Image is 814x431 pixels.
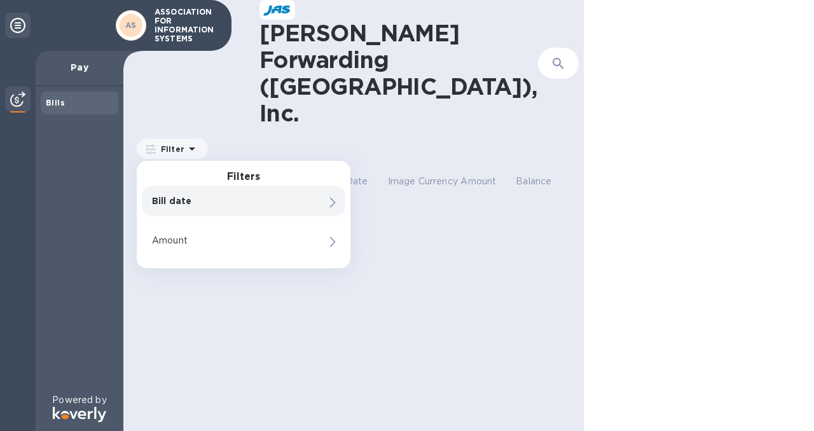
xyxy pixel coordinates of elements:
p: Pay [46,61,113,74]
b: AS [125,20,137,30]
p: Balance [516,175,551,188]
p: ASSOCIATION FOR INFORMATION SYSTEMS [155,8,218,43]
p: Image [388,175,416,188]
h1: [PERSON_NAME] Forwarding ([GEOGRAPHIC_DATA]), Inc. [259,20,538,127]
span: Due Date [326,175,385,188]
p: Amount [460,175,496,188]
img: Logo [53,407,106,422]
p: Filter [156,144,184,154]
p: Amount [152,234,292,247]
span: Balance [516,175,568,188]
p: Powered by [52,393,106,407]
h3: Filters [137,171,350,183]
p: Currency [418,175,458,188]
b: Bills [46,98,65,107]
p: Bill date [152,195,292,207]
span: Amount [460,175,513,188]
